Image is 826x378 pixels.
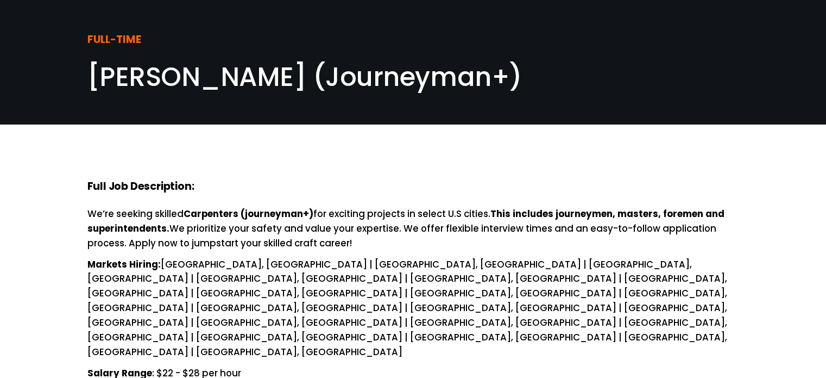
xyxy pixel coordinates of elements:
span: [PERSON_NAME] (Journeyman+) [87,59,522,95]
strong: Full Job Description: [87,179,194,194]
strong: Carpenters (journeyman+) [184,207,313,220]
strong: Markets Hiring: [87,258,161,271]
strong: FULL-TIME [87,32,141,47]
p: [GEOGRAPHIC_DATA], [GEOGRAPHIC_DATA] | [GEOGRAPHIC_DATA], [GEOGRAPHIC_DATA] | [GEOGRAPHIC_DATA], ... [87,257,739,360]
strong: This includes journeymen, masters, foremen and superintendents. [87,207,727,235]
p: We’re seeking skilled for exciting projects in select U.S cities. We prioritize your safety and v... [87,207,739,251]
